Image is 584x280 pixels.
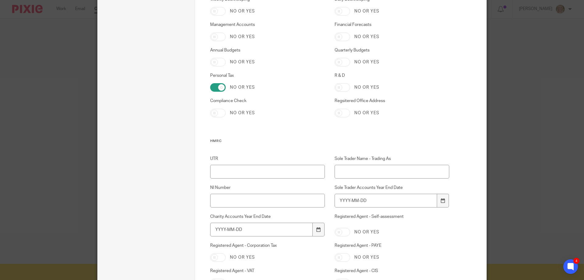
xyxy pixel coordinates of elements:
[335,73,450,79] label: R & D
[335,243,450,249] label: Registered Agent - PAYE
[210,185,325,191] label: NI Number
[230,110,255,116] label: No or yes
[335,214,450,223] label: Registered Agent - Self-assessment
[354,84,379,90] label: No or yes
[210,268,325,274] label: Registered Agent - VAT
[210,223,313,236] input: YYYY-MM-DD
[230,34,255,40] label: No or yes
[573,258,579,264] div: 4
[230,84,255,90] label: No or yes
[335,268,450,274] label: Registered Agent - CIS
[335,185,450,191] label: Sole Trader Accounts Year End Date
[210,243,325,249] label: Registered Agent - Corporation Tax
[335,22,450,28] label: Financial Forecasts
[354,34,379,40] label: No or yes
[335,98,450,104] label: Regsitered Office Address
[335,47,450,53] label: Quarterly Budgets
[230,59,255,65] label: No or yes
[210,156,325,162] label: UTR
[210,22,325,28] label: Management Accounts
[230,254,255,261] label: No or yes
[354,110,379,116] label: No or yes
[210,98,325,104] label: Compliance Check
[354,229,379,235] label: No or yes
[210,73,325,79] label: Personal Tax
[354,8,379,14] label: No or yes
[335,156,450,162] label: Sole Trader Name - Trading As
[210,139,450,144] h3: HMRC
[354,254,379,261] label: No or yes
[230,8,255,14] label: No or yes
[354,59,379,65] label: No or yes
[210,47,325,53] label: Annual Budgets
[335,194,437,207] input: YYYY-MM-DD
[210,214,325,220] label: Charity Accounts Year End Date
